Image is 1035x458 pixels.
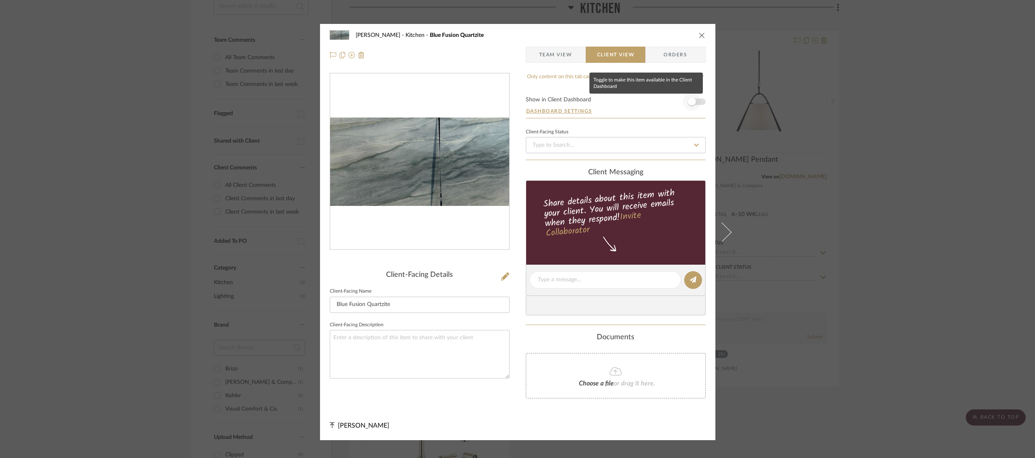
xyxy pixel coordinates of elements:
[526,107,593,115] button: Dashboard Settings
[526,130,568,134] div: Client-Facing Status
[330,297,510,313] input: Enter Client-Facing Item Name
[330,323,384,327] label: Client-Facing Description
[330,27,349,43] img: f3524521-eba9-4761-aa81-492b2bc615e6_48x40.jpg
[430,32,484,38] span: Blue Fusion Quartzite
[526,168,706,177] div: client Messaging
[655,47,696,63] span: Orders
[597,47,634,63] span: Client View
[698,32,706,39] button: close
[330,118,509,206] div: 0
[338,422,389,429] span: [PERSON_NAME]
[330,271,510,280] div: Client-Facing Details
[358,52,365,58] img: Remove from project
[539,47,572,63] span: Team View
[526,333,706,342] div: Documents
[330,289,371,293] label: Client-Facing Name
[579,380,614,387] span: Choose a file
[526,137,706,153] input: Type to Search…
[525,186,706,240] div: Share details about this item with your client. You will receive emails when they respond!
[614,380,655,387] span: or drag it here.
[356,32,405,38] span: [PERSON_NAME]
[405,32,430,38] span: Kitchen
[330,118,509,206] img: f3524521-eba9-4761-aa81-492b2bc615e6_436x436.jpg
[526,73,706,89] div: Only content on this tab can share to Dashboard. Click eyeball icon to show or hide.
